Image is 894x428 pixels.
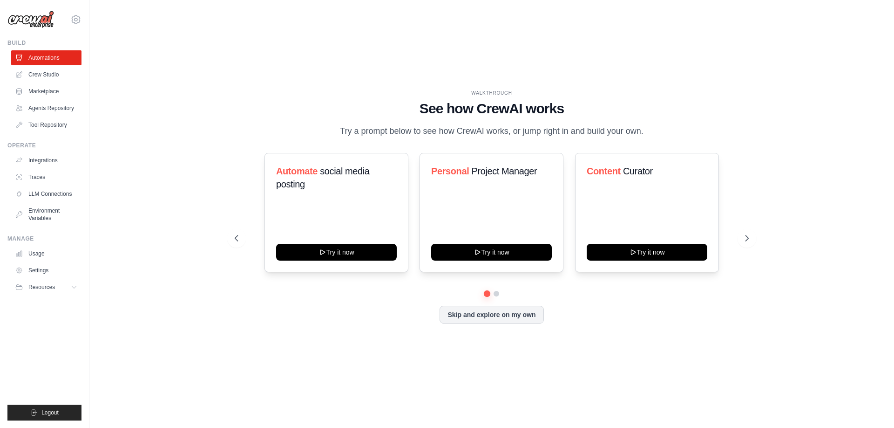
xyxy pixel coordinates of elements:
span: Logout [41,409,59,416]
button: Try it now [276,244,397,261]
button: Try it now [431,244,552,261]
a: Environment Variables [11,203,81,226]
span: Personal [431,166,469,176]
a: Settings [11,263,81,278]
div: Manage [7,235,81,242]
h1: See how CrewAI works [235,100,749,117]
button: Resources [11,280,81,295]
a: Traces [11,170,81,185]
button: Try it now [587,244,707,261]
span: Curator [623,166,653,176]
div: Build [7,39,81,47]
button: Logout [7,405,81,421]
a: Crew Studio [11,67,81,82]
a: Integrations [11,153,81,168]
div: Operate [7,142,81,149]
span: Project Manager [472,166,537,176]
a: Marketplace [11,84,81,99]
a: Usage [11,246,81,261]
img: Logo [7,11,54,28]
span: Automate [276,166,318,176]
span: Content [587,166,621,176]
a: Agents Repository [11,101,81,116]
a: Tool Repository [11,117,81,132]
span: social media posting [276,166,370,189]
a: LLM Connections [11,186,81,201]
div: WALKTHROUGH [235,90,749,97]
p: Try a prompt below to see how CrewAI works, or jump right in and build your own. [335,124,648,138]
button: Skip and explore on my own [440,306,543,324]
span: Resources [28,283,55,291]
a: Automations [11,50,81,65]
iframe: Chat Widget [847,383,894,428]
